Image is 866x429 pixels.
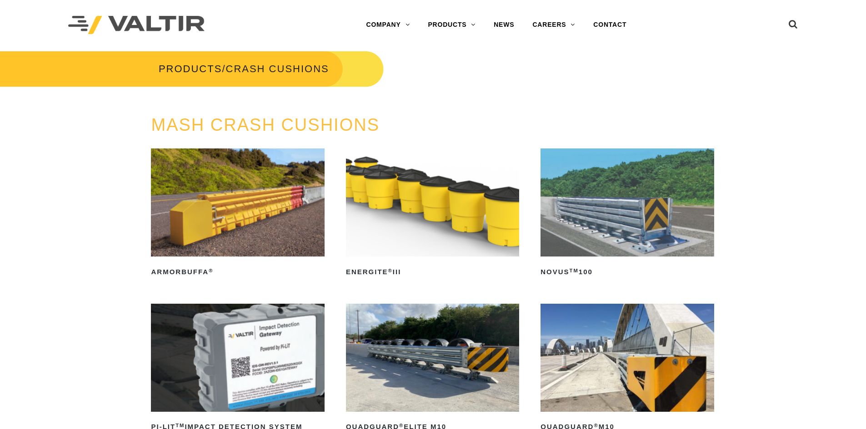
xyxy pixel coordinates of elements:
[388,268,393,273] sup: ®
[226,63,329,74] span: CRASH CUSHIONS
[159,63,222,74] a: PRODUCTS
[485,16,523,34] a: NEWS
[584,16,636,34] a: CONTACT
[346,148,519,279] a: ENERGITE®III
[541,148,714,279] a: NOVUSTM100
[68,16,205,35] img: Valtir
[541,265,714,279] h2: NOVUS 100
[399,423,404,428] sup: ®
[594,423,598,428] sup: ®
[151,115,380,134] a: MASH CRASH CUSHIONS
[151,265,324,279] h2: ArmorBuffa
[523,16,584,34] a: CAREERS
[209,268,213,273] sup: ®
[357,16,419,34] a: COMPANY
[151,148,324,279] a: ArmorBuffa®
[346,265,519,279] h2: ENERGITE III
[175,423,185,428] sup: TM
[570,268,579,273] sup: TM
[419,16,485,34] a: PRODUCTS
